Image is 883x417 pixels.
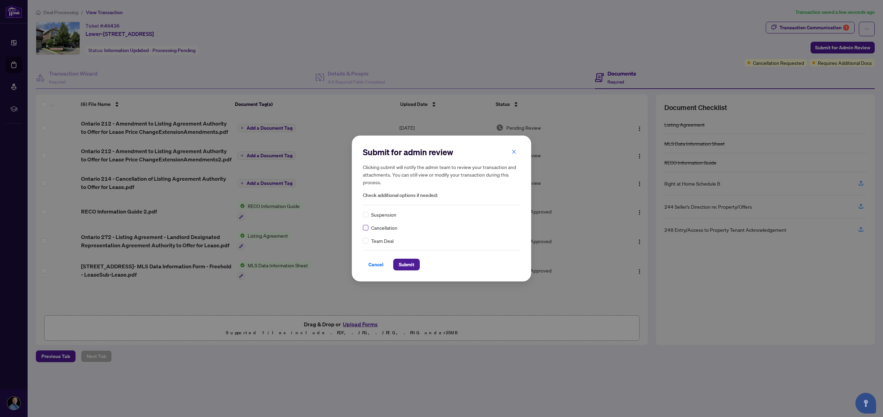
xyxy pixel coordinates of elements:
span: Cancel [368,259,384,270]
h2: Submit for admin review [363,147,520,158]
span: Check additional options if needed: [363,191,520,199]
button: Cancel [363,259,389,270]
button: Submit [393,259,420,270]
span: Team Deal [371,237,394,245]
button: Open asap [855,393,876,414]
h5: Clicking submit will notify the admin team to review your transaction and attachments. You can st... [363,163,520,186]
span: Cancellation [371,224,397,231]
span: Submit [399,259,414,270]
span: Suspension [371,211,396,218]
span: close [512,149,516,154]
